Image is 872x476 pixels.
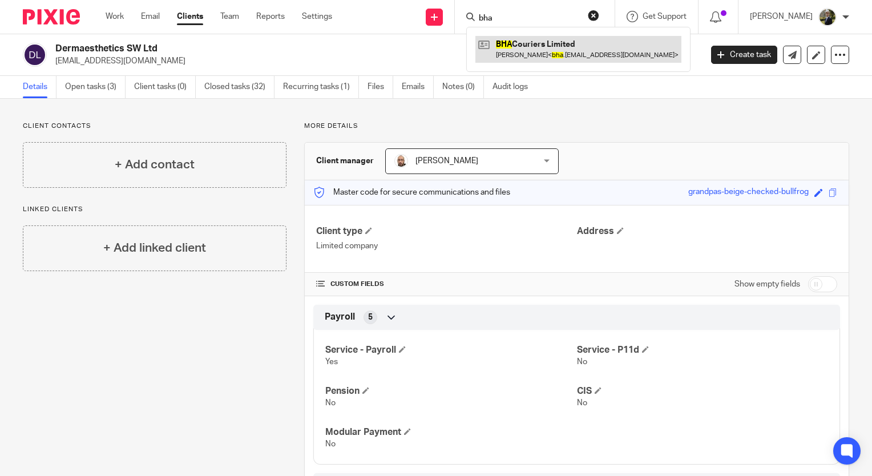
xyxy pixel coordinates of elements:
img: svg%3E [23,43,47,67]
a: Emails [402,76,434,98]
p: [EMAIL_ADDRESS][DOMAIN_NAME] [55,55,694,67]
a: Open tasks (3) [65,76,126,98]
a: Create task [711,46,777,64]
a: Closed tasks (32) [204,76,274,98]
h4: CUSTOM FIELDS [316,280,576,289]
p: [PERSON_NAME] [750,11,813,22]
a: Team [220,11,239,22]
span: No [577,399,587,407]
span: Get Support [643,13,687,21]
span: No [325,440,336,448]
button: Clear [588,10,599,21]
a: Audit logs [492,76,536,98]
h4: CIS [577,385,828,397]
a: Client tasks (0) [134,76,196,98]
h4: + Add linked client [103,239,206,257]
span: Payroll [325,311,355,323]
h4: + Add contact [115,156,195,174]
div: grandpas-beige-checked-bullfrog [688,186,809,199]
a: Notes (0) [442,76,484,98]
h4: Address [577,225,837,237]
label: Show empty fields [734,279,800,290]
a: Work [106,11,124,22]
h4: Modular Payment [325,426,576,438]
img: Daryl.jpg [394,154,408,168]
a: Recurring tasks (1) [283,76,359,98]
input: Search [478,14,580,24]
h4: Service - P11d [577,344,828,356]
h3: Client manager [316,155,374,167]
p: Linked clients [23,205,286,214]
h4: Service - Payroll [325,344,576,356]
a: Reports [256,11,285,22]
a: Files [368,76,393,98]
img: Pixie [23,9,80,25]
span: No [325,399,336,407]
p: Limited company [316,240,576,252]
span: Yes [325,358,338,366]
span: 5 [368,312,373,323]
span: No [577,358,587,366]
a: Settings [302,11,332,22]
h2: Dermaesthetics SW Ltd [55,43,566,55]
p: More details [304,122,849,131]
a: Email [141,11,160,22]
img: ACCOUNTING4EVERYTHING-9.jpg [818,8,837,26]
h4: Client type [316,225,576,237]
a: Clients [177,11,203,22]
p: Master code for secure communications and files [313,187,510,198]
p: Client contacts [23,122,286,131]
a: Details [23,76,56,98]
span: [PERSON_NAME] [415,157,478,165]
h4: Pension [325,385,576,397]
